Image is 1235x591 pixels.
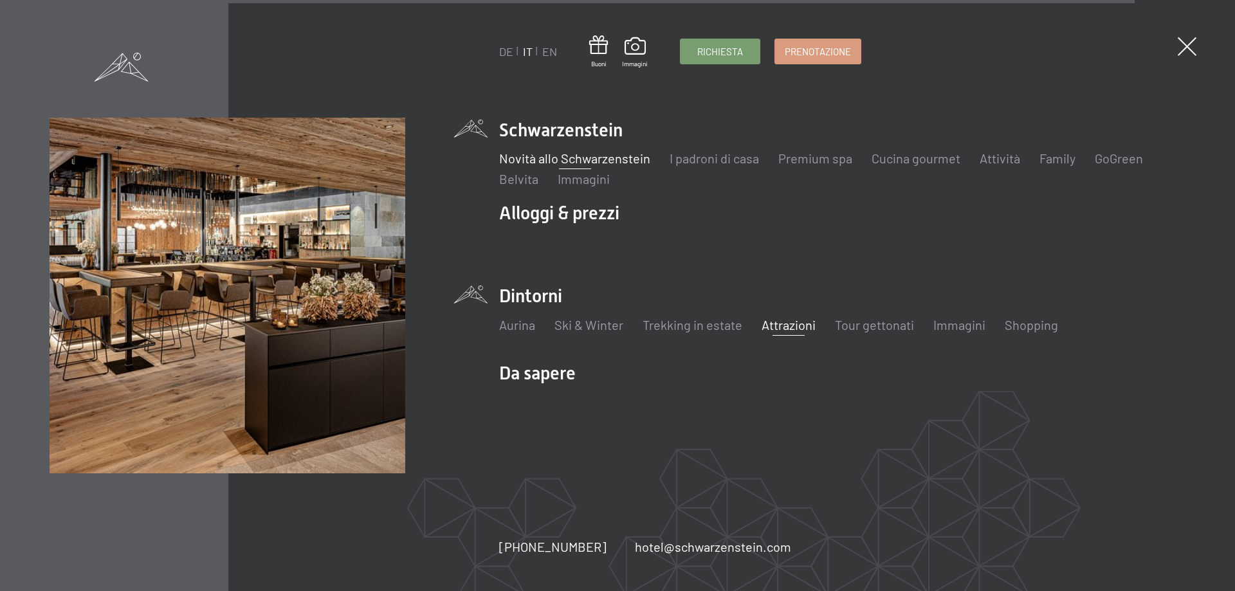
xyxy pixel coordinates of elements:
span: Prenotazione [785,45,851,59]
a: Novità allo Schwarzenstein [499,150,650,166]
a: hotel@schwarzenstein.com [635,538,791,556]
a: Immagini [558,171,610,186]
a: Belvita [499,171,538,186]
span: [PHONE_NUMBER] [499,539,607,554]
a: GoGreen [1095,150,1143,166]
a: Ski & Winter [554,317,623,332]
a: Richiesta [681,39,760,64]
span: Immagini [622,59,648,68]
a: Shopping [1005,317,1058,332]
a: Family [1039,150,1075,166]
a: Attività [980,150,1020,166]
a: Attrazioni [762,317,816,332]
a: I padroni di casa [670,150,759,166]
a: Buoni [589,35,608,68]
a: Trekking in estate [643,317,742,332]
a: Cucina gourmet [872,150,960,166]
a: EN [542,44,557,59]
a: Immagini [622,37,648,68]
a: Tour gettonati [835,317,914,332]
a: [PHONE_NUMBER] [499,538,607,556]
span: Richiesta [697,45,743,59]
a: IT [523,44,533,59]
a: Aurina [499,317,535,332]
a: Prenotazione [775,39,861,64]
a: DE [499,44,513,59]
span: Buoni [589,59,608,68]
a: Premium spa [778,150,852,166]
a: Immagini [933,317,985,332]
